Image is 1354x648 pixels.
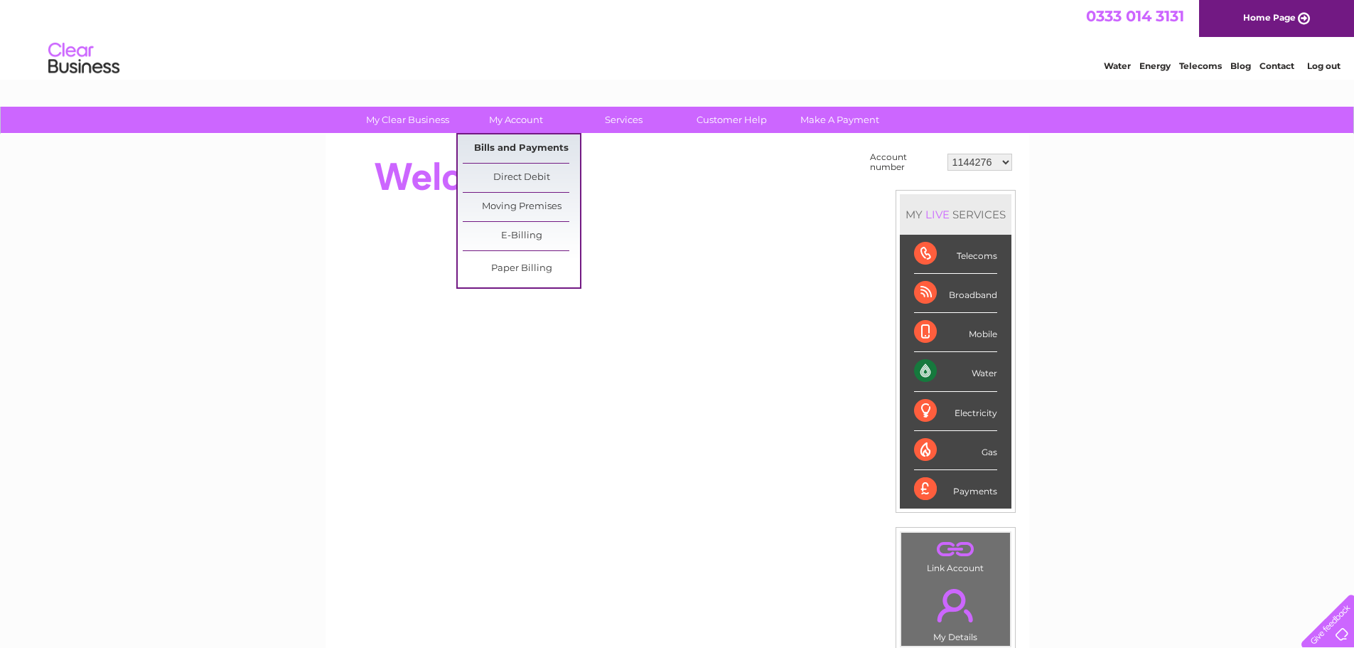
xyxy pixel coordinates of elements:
a: 0333 014 3131 [1086,7,1184,25]
a: Blog [1230,60,1251,71]
a: Make A Payment [781,107,898,133]
a: Paper Billing [463,255,580,283]
div: Payments [914,470,997,509]
td: Link Account [901,532,1011,577]
div: Mobile [914,313,997,352]
a: My Account [457,107,574,133]
a: Contact [1259,60,1294,71]
img: logo.png [48,37,120,80]
div: Gas [914,431,997,470]
div: Electricity [914,392,997,431]
a: . [905,536,1006,561]
a: E-Billing [463,222,580,250]
td: Account number [866,149,944,176]
a: Direct Debit [463,164,580,192]
a: Telecoms [1179,60,1222,71]
td: My Details [901,577,1011,647]
a: Moving Premises [463,193,580,221]
div: MY SERVICES [900,194,1011,235]
a: Log out [1307,60,1340,71]
div: Broadband [914,274,997,313]
div: Clear Business is a trading name of Verastar Limited (registered in [GEOGRAPHIC_DATA] No. 3667643... [342,8,1014,69]
a: My Clear Business [349,107,466,133]
div: LIVE [923,208,952,221]
a: Bills and Payments [463,134,580,163]
div: Telecoms [914,235,997,274]
a: Water [1104,60,1131,71]
a: . [905,580,1006,630]
a: Services [565,107,682,133]
a: Customer Help [673,107,790,133]
a: Energy [1139,60,1171,71]
div: Water [914,352,997,391]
